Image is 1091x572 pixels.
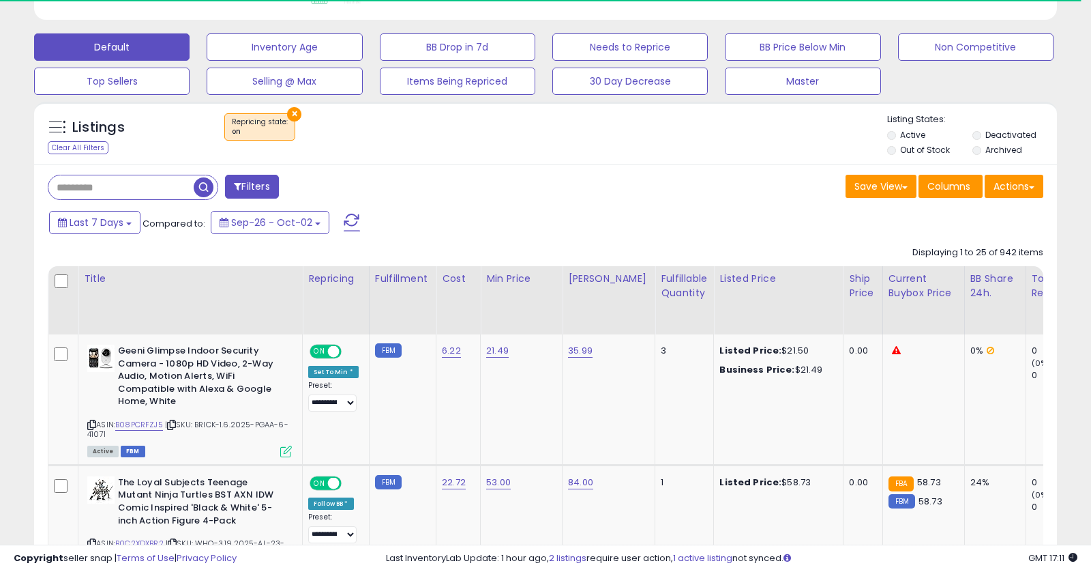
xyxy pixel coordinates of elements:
button: Items Being Repriced [380,68,535,95]
small: FBM [888,494,915,509]
div: Fulfillment [375,272,430,286]
div: $21.50 [719,345,833,357]
div: $21.49 [719,364,833,376]
span: ON [311,346,328,358]
div: Current Buybox Price [888,272,959,300]
label: Deactivated [985,129,1036,141]
small: (0%) [1032,358,1051,369]
div: Repricing [308,272,363,286]
button: Master [725,68,880,95]
button: Non Competitive [898,33,1053,61]
label: Out of Stock [900,144,950,156]
button: Actions [985,175,1043,198]
div: 0 [1032,501,1087,513]
button: BB Price Below Min [725,33,880,61]
div: 0.00 [849,345,871,357]
span: All listings currently available for purchase on Amazon [87,446,119,457]
small: (0%) [1032,489,1051,500]
small: FBM [375,475,402,489]
a: 21.49 [486,344,509,358]
strong: Copyright [14,552,63,564]
div: Displaying 1 to 25 of 942 items [912,246,1043,259]
a: 35.99 [568,344,593,358]
div: 1 [661,476,703,489]
div: 0.00 [849,476,871,489]
img: 51F5Ac7P6HL._SL40_.jpg [87,476,115,504]
a: 6.22 [442,344,461,358]
span: 58.73 [918,495,942,508]
a: Privacy Policy [177,552,237,564]
h5: Listings [72,118,125,137]
div: Total Rev. [1032,272,1081,300]
div: [PERSON_NAME] [568,272,649,286]
small: FBA [888,476,914,491]
div: Cost [442,272,475,286]
div: on [232,127,288,137]
button: Sep-26 - Oct-02 [211,211,329,234]
span: OFF [340,346,361,358]
div: Listed Price [719,272,837,286]
b: Listed Price: [719,476,781,489]
b: Business Price: [719,363,794,376]
div: Set To Min * [308,366,359,378]
span: | SKU: BRICK-1.6.2025-PGAA-6-41071 [87,419,288,440]
span: OFF [340,477,361,489]
div: BB Share 24h. [970,272,1020,300]
div: 24% [970,476,1015,489]
span: Last 7 Days [70,216,123,229]
button: Last 7 Days [49,211,140,234]
a: 2 listings [549,552,586,564]
span: Columns [927,180,970,193]
div: $58.73 [719,476,833,489]
button: × [287,107,301,121]
b: Geeni Glimpse Indoor Security Camera - 1080p HD Video, 2-Way Audio, Motion Alerts, WiFi Compatibl... [118,345,284,412]
button: Top Sellers [34,68,190,95]
button: Needs to Reprice [552,33,708,61]
span: Repricing state : [232,117,288,137]
img: 41mLXEjdHDL._SL40_.jpg [87,345,115,372]
div: Ship Price [849,272,876,300]
button: 30 Day Decrease [552,68,708,95]
div: Min Price [486,272,556,286]
div: Preset: [308,381,359,412]
a: Terms of Use [117,552,175,564]
a: 84.00 [568,476,593,489]
a: 22.72 [442,476,466,489]
div: ASIN: [87,345,292,456]
b: The Loyal Subjects Teenage Mutant Ninja Turtles BST AXN IDW Comic Inspired 'Black & White' 5-inch... [118,476,284,530]
div: Fulfillable Quantity [661,272,708,300]
div: Title [84,272,297,286]
div: Last InventoryLab Update: 1 hour ago, require user action, not synced. [386,552,1077,565]
div: 0 [1032,345,1087,357]
button: BB Drop in 7d [380,33,535,61]
div: 0 [1032,476,1087,489]
a: B08PCRFZJ5 [115,419,163,431]
span: FBM [121,446,145,457]
button: Selling @ Max [207,68,362,95]
div: Clear All Filters [48,141,108,154]
div: Follow BB * [308,498,354,510]
div: 0 [1032,369,1087,382]
div: Preset: [308,513,359,543]
div: 0% [970,345,1015,357]
div: seller snap | | [14,552,237,565]
p: Listing States: [887,113,1057,126]
span: 58.73 [917,476,941,489]
span: Sep-26 - Oct-02 [231,216,312,229]
b: Listed Price: [719,344,781,357]
span: Compared to: [143,217,205,230]
span: ON [311,477,328,489]
button: Filters [225,175,278,199]
button: Columns [918,175,983,198]
a: 53.00 [486,476,511,489]
small: FBM [375,343,402,358]
button: Inventory Age [207,33,362,61]
label: Active [900,129,925,141]
button: Default [34,33,190,61]
button: Save View [846,175,916,198]
div: 3 [661,345,703,357]
label: Archived [985,144,1022,156]
span: 2025-10-10 17:11 GMT [1028,552,1077,564]
a: 1 active listing [673,552,732,564]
